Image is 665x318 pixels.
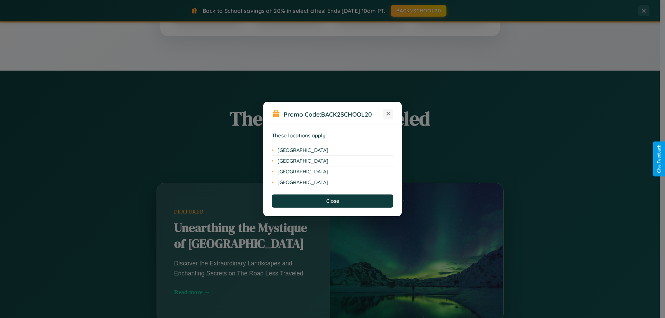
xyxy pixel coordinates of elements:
button: Close [272,194,393,208]
li: [GEOGRAPHIC_DATA] [272,156,393,166]
b: BACK2SCHOOL20 [321,110,372,118]
li: [GEOGRAPHIC_DATA] [272,177,393,188]
h3: Promo Code: [284,110,383,118]
strong: These locations apply: [272,132,327,139]
li: [GEOGRAPHIC_DATA] [272,145,393,156]
li: [GEOGRAPHIC_DATA] [272,166,393,177]
div: Give Feedback [657,145,662,173]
